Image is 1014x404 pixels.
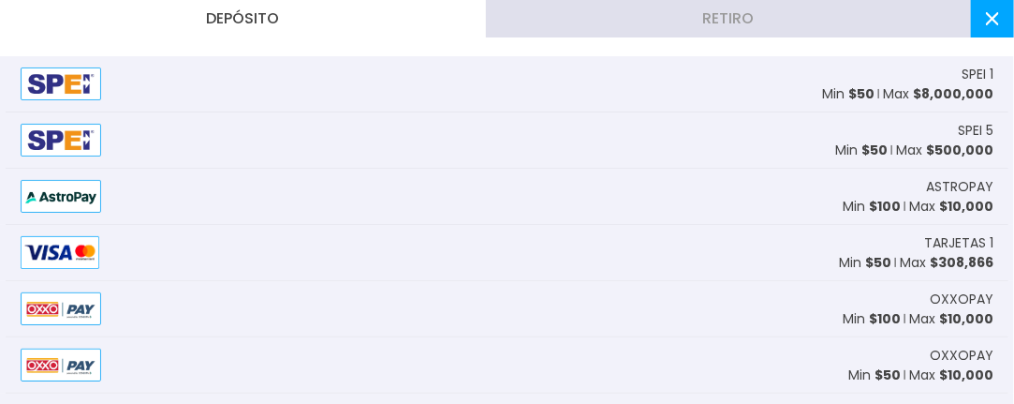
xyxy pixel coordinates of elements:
[924,233,993,253] span: TARJETAS 1
[909,197,993,217] p: Max
[839,253,891,273] p: Min
[21,292,101,325] img: Alipay
[930,290,993,309] span: OXXOPAY
[21,67,101,100] img: Alipay
[909,309,993,329] p: Max
[926,141,993,159] span: $ 500,000
[861,141,888,159] span: $ 50
[926,177,993,197] span: ASTROPAY
[913,84,993,103] span: $ 8,000,000
[883,84,993,104] p: Max
[835,141,888,160] p: Min
[21,349,101,382] img: Alipay
[865,253,891,272] span: $ 50
[958,121,993,141] span: SPEI 5
[848,366,901,385] p: Min
[843,197,901,217] p: Min
[869,309,901,328] span: $ 100
[843,309,901,329] p: Min
[822,84,874,104] p: Min
[962,65,993,84] span: SPEI 1
[939,309,993,328] span: $ 10,000
[848,84,874,103] span: $ 50
[21,180,101,213] img: Alipay
[896,141,993,160] p: Max
[930,253,993,272] span: $ 308,866
[909,366,993,385] p: Max
[939,366,993,384] span: $ 10,000
[874,366,901,384] span: $ 50
[21,236,99,269] img: Alipay
[869,197,901,216] span: $ 100
[21,124,101,157] img: Alipay
[900,253,993,273] p: Max
[930,346,993,366] span: OXXOPAY
[939,197,993,216] span: $ 10,000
